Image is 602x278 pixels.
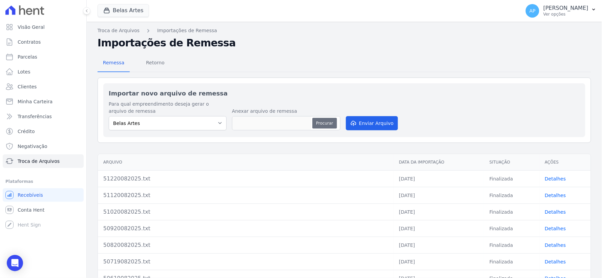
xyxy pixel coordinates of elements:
a: Lotes [3,65,84,79]
p: [PERSON_NAME] [543,5,588,12]
button: Procurar [312,118,337,129]
td: [DATE] [394,170,484,187]
td: Finalizada [484,237,539,253]
a: Negativação [3,140,84,153]
a: Conta Hent [3,203,84,217]
button: Enviar Arquivo [346,116,398,130]
span: Lotes [18,68,30,75]
td: [DATE] [394,220,484,237]
a: Remessa [98,55,130,72]
a: Clientes [3,80,84,93]
a: Retorno [141,55,170,72]
a: Detalhes [545,259,566,264]
button: AP [PERSON_NAME] Ver opções [520,1,602,20]
span: Recebíveis [18,192,43,198]
a: Visão Geral [3,20,84,34]
td: Finalizada [484,170,539,187]
p: Ver opções [543,12,588,17]
div: 51120082025.txt [103,191,388,199]
td: [DATE] [394,187,484,204]
span: AP [530,8,536,13]
td: [DATE] [394,204,484,220]
td: Finalizada [484,253,539,270]
a: Crédito [3,125,84,138]
th: Ações [540,154,591,171]
h2: Importar novo arquivo de remessa [109,89,580,98]
a: Importações de Remessa [157,27,217,34]
th: Arquivo [98,154,394,171]
a: Detalhes [545,193,566,198]
span: Minha Carteira [18,98,53,105]
a: Troca de Arquivos [98,27,140,34]
div: 50920082025.txt [103,224,388,233]
div: 50820082025.txt [103,241,388,249]
td: Finalizada [484,187,539,204]
span: Transferências [18,113,52,120]
span: Negativação [18,143,47,150]
a: Detalhes [545,226,566,231]
a: Troca de Arquivos [3,154,84,168]
span: Crédito [18,128,35,135]
button: Belas Artes [98,4,149,17]
a: Detalhes [545,242,566,248]
td: Finalizada [484,220,539,237]
div: 51020082025.txt [103,208,388,216]
a: Minha Carteira [3,95,84,108]
span: Contratos [18,39,41,45]
label: Para qual empreendimento deseja gerar o arquivo de remessa [109,101,227,115]
a: Parcelas [3,50,84,64]
label: Anexar arquivo de remessa [232,108,340,115]
a: Transferências [3,110,84,123]
td: [DATE] [394,237,484,253]
div: Plataformas [5,177,81,186]
a: Detalhes [545,176,566,181]
th: Situação [484,154,539,171]
h2: Importações de Remessa [98,37,591,49]
span: Conta Hent [18,207,44,213]
div: 50719082025.txt [103,258,388,266]
div: Open Intercom Messenger [7,255,23,271]
a: Detalhes [545,209,566,215]
span: Troca de Arquivos [18,158,60,165]
span: Clientes [18,83,37,90]
td: [DATE] [394,253,484,270]
a: Contratos [3,35,84,49]
nav: Breadcrumb [98,27,591,34]
span: Visão Geral [18,24,45,30]
span: Retorno [142,56,169,69]
span: Remessa [99,56,128,69]
a: Recebíveis [3,188,84,202]
th: Data da Importação [394,154,484,171]
div: 51220082025.txt [103,175,388,183]
td: Finalizada [484,204,539,220]
span: Parcelas [18,54,37,60]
